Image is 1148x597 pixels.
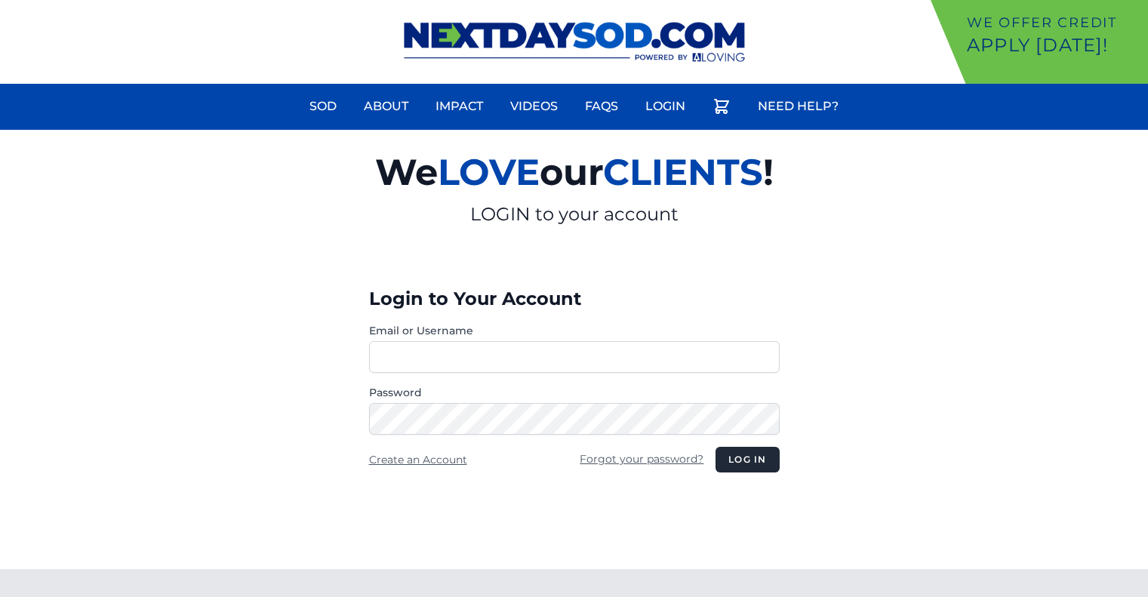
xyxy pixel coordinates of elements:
a: About [355,88,417,125]
h3: Login to Your Account [369,287,780,311]
span: LOVE [438,150,540,194]
p: LOGIN to your account [200,202,949,226]
a: Login [636,88,694,125]
a: FAQs [576,88,627,125]
p: We offer Credit [967,12,1142,33]
label: Email or Username [369,323,780,338]
h2: We our ! [200,142,949,202]
a: Sod [300,88,346,125]
a: Need Help? [749,88,848,125]
a: Create an Account [369,453,467,466]
a: Forgot your password? [580,452,703,466]
p: Apply [DATE]! [967,33,1142,57]
label: Password [369,385,780,400]
span: CLIENTS [603,150,763,194]
button: Log in [716,447,779,472]
a: Videos [501,88,567,125]
a: Impact [426,88,492,125]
